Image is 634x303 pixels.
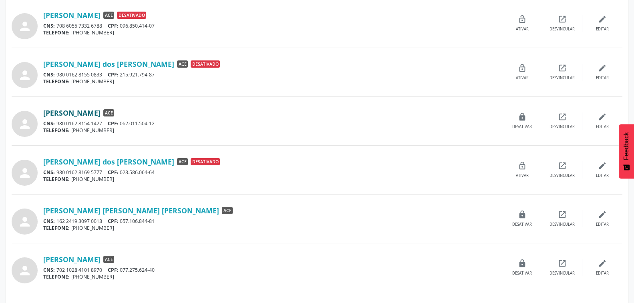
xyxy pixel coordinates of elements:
div: [PHONE_NUMBER] [43,29,502,36]
i: person [18,117,32,131]
div: Ativar [516,26,529,32]
i: person [18,68,32,82]
div: Desvincular [549,271,575,276]
div: 708 6055 7332 6788 096.850.414-07 [43,22,502,29]
div: 980 0162 8169 5777 023.586.064-64 [43,169,502,176]
span: CPF: [108,120,119,127]
i: open_in_new [558,112,567,121]
span: CNS: [43,169,55,176]
span: ACE [177,158,188,165]
span: CNS: [43,120,55,127]
div: Desativar [512,222,532,227]
i: person [18,263,32,278]
span: CPF: [108,169,119,176]
button: Feedback - Mostrar pesquisa [619,124,634,179]
i: lock [518,112,527,121]
div: [PHONE_NUMBER] [43,176,502,183]
i: edit [598,15,607,24]
div: [PHONE_NUMBER] [43,225,502,231]
i: edit [598,64,607,72]
div: Editar [596,271,609,276]
div: 702 1028 4101 8970 077.275.624-40 [43,267,502,273]
span: CPF: [108,71,119,78]
i: open_in_new [558,64,567,72]
span: Feedback [623,132,630,160]
a: [PERSON_NAME] [PERSON_NAME] [PERSON_NAME] [43,206,219,215]
div: Ativar [516,173,529,179]
div: 162 2419 3097 0018 057.106.844-81 [43,218,502,225]
span: ACE [177,60,188,68]
a: [PERSON_NAME] dos [PERSON_NAME] [43,157,174,166]
a: [PERSON_NAME] dos [PERSON_NAME] [43,60,174,68]
div: Editar [596,75,609,81]
i: lock [518,210,527,219]
div: Desvincular [549,222,575,227]
span: TELEFONE: [43,273,70,280]
div: Editar [596,26,609,32]
div: Editar [596,222,609,227]
span: TELEFONE: [43,29,70,36]
span: CNS: [43,267,55,273]
div: Desvincular [549,124,575,130]
div: 980 0162 8155 0833 215.921.794-87 [43,71,502,78]
i: lock_open [518,161,527,170]
i: lock [518,259,527,268]
span: ACE [222,207,233,214]
span: ACE [103,12,114,19]
div: Desvincular [549,173,575,179]
span: Desativado [191,60,220,68]
div: [PHONE_NUMBER] [43,127,502,134]
div: Ativar [516,75,529,81]
i: person [18,166,32,180]
i: edit [598,259,607,268]
span: Desativado [117,12,146,19]
span: TELEFONE: [43,127,70,134]
span: CPF: [108,22,119,29]
i: open_in_new [558,161,567,170]
span: CPF: [108,267,119,273]
div: [PHONE_NUMBER] [43,273,502,280]
a: [PERSON_NAME] [43,108,101,117]
a: [PERSON_NAME] [43,11,101,20]
i: person [18,215,32,229]
i: edit [598,210,607,219]
span: CNS: [43,22,55,29]
div: [PHONE_NUMBER] [43,78,502,85]
span: TELEFONE: [43,225,70,231]
span: Desativado [191,158,220,165]
span: CPF: [108,218,119,225]
i: open_in_new [558,210,567,219]
i: edit [598,161,607,170]
span: TELEFONE: [43,78,70,85]
span: ACE [103,109,114,116]
div: 980 0162 8154 1427 062.011.504-12 [43,120,502,127]
div: Editar [596,173,609,179]
span: CNS: [43,218,55,225]
i: open_in_new [558,259,567,268]
div: Desativar [512,271,532,276]
i: open_in_new [558,15,567,24]
span: TELEFONE: [43,176,70,183]
div: Editar [596,124,609,130]
div: Desativar [512,124,532,130]
div: Desvincular [549,26,575,32]
i: lock_open [518,15,527,24]
span: ACE [103,256,114,263]
i: lock_open [518,64,527,72]
i: edit [598,112,607,121]
div: Desvincular [549,75,575,81]
i: person [18,19,32,34]
span: CNS: [43,71,55,78]
a: [PERSON_NAME] [43,255,101,264]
